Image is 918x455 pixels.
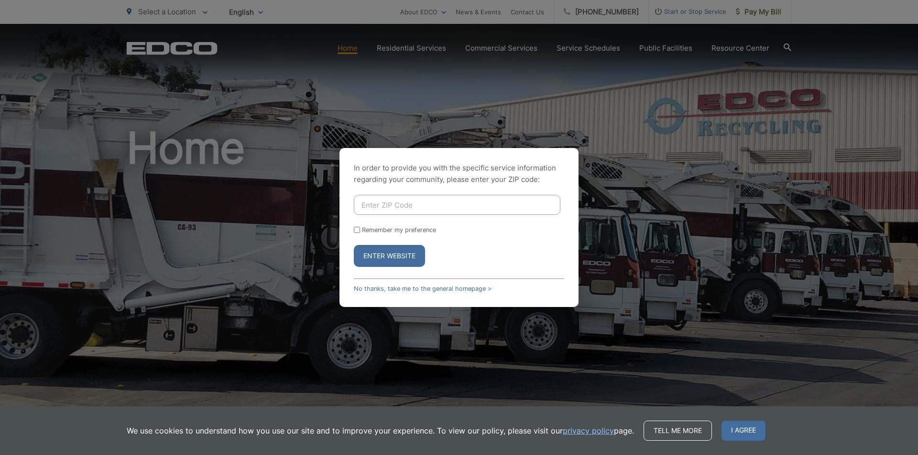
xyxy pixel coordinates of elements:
p: In order to provide you with the specific service information regarding your community, please en... [354,162,564,185]
a: Tell me more [644,421,712,441]
a: No thanks, take me to the general homepage > [354,285,492,292]
label: Remember my preference [362,226,436,233]
span: I agree [721,421,765,441]
input: Enter ZIP Code [354,195,560,215]
button: Enter Website [354,245,425,267]
p: We use cookies to understand how you use our site and to improve your experience. To view our pol... [127,425,634,436]
a: privacy policy [563,425,614,436]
